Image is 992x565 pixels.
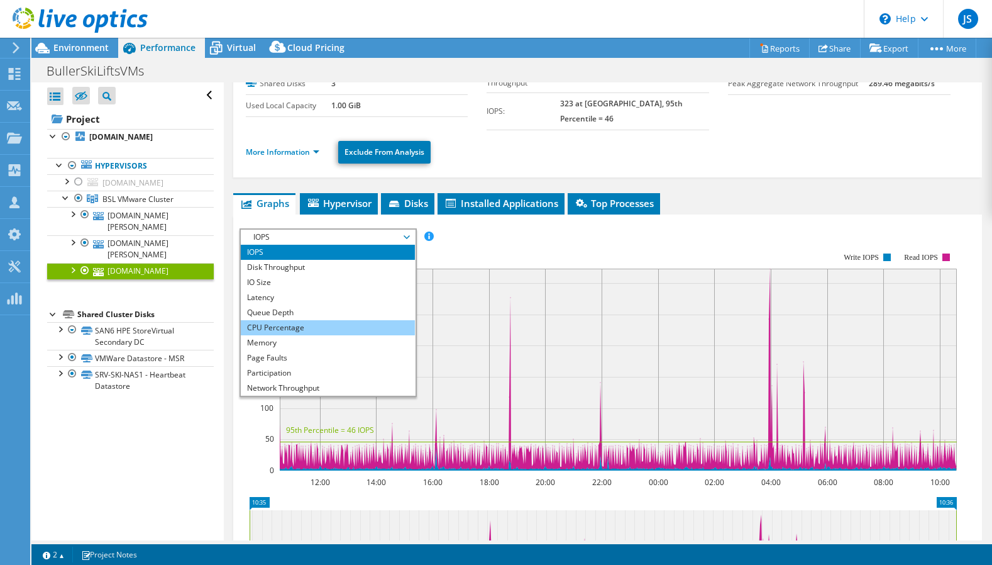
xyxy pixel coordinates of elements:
[761,477,780,488] text: 04:00
[227,42,256,53] span: Virtual
[879,13,891,25] svg: \n
[47,235,214,263] a: [DOMAIN_NAME][PERSON_NAME]
[918,38,976,58] a: More
[47,263,214,279] a: [DOMAIN_NAME]
[47,191,214,207] a: BSL VMware Cluster
[869,78,935,89] b: 289.46 megabits/s
[47,109,214,129] a: Project
[241,245,415,260] li: IOPS
[366,477,385,488] text: 14:00
[479,477,499,488] text: 18:00
[331,78,336,89] b: 3
[241,320,415,335] li: CPU Percentage
[338,141,431,164] a: Exclude From Analysis
[246,77,331,90] label: Shared Disks
[241,366,415,381] li: Participation
[247,230,409,245] span: IOPS
[47,207,214,235] a: [DOMAIN_NAME][PERSON_NAME]
[592,477,611,488] text: 22:00
[241,290,415,305] li: Latency
[286,425,374,435] text: 95th Percentile = 46 IOPS
[387,197,428,210] span: Disks
[72,547,146,562] a: Project Notes
[77,307,214,322] div: Shared Cluster Disks
[817,477,837,488] text: 06:00
[47,350,214,366] a: VMWare Datastore - MSR
[844,253,879,262] text: Write IOPS
[310,477,329,488] text: 12:00
[41,64,163,78] h1: BullerSkiLiftsVMs
[241,305,415,320] li: Queue Depth
[241,275,415,290] li: IO Size
[47,158,214,174] a: Hypervisors
[102,194,174,204] span: BSL VMware Cluster
[47,174,214,191] a: [DOMAIN_NAME]
[241,350,415,366] li: Page Faults
[728,77,869,90] label: Peak Aggregate Network Throughput
[47,366,214,394] a: SRV-SKI-NAS1 - Heartbeat Datastore
[260,403,273,413] text: 100
[535,477,554,488] text: 20:00
[860,38,918,58] a: Export
[574,197,654,210] span: Top Processes
[47,322,214,350] a: SAN6 HPE StoreVirtual Secondary DC
[958,9,978,29] span: JS
[265,434,274,444] text: 50
[246,147,319,157] a: More Information
[560,98,683,124] b: 323 at [GEOGRAPHIC_DATA], 95th Percentile = 46
[270,465,274,476] text: 0
[444,197,558,210] span: Installed Applications
[904,253,938,262] text: Read IOPS
[241,381,415,396] li: Network Throughput
[306,197,372,210] span: Hypervisor
[422,477,442,488] text: 16:00
[873,477,893,488] text: 08:00
[930,477,949,488] text: 10:00
[704,477,724,488] text: 02:00
[140,42,196,53] span: Performance
[246,99,331,112] label: Used Local Capacity
[102,177,163,188] span: [DOMAIN_NAME]
[749,38,810,58] a: Reports
[240,197,289,210] span: Graphs
[809,38,861,58] a: Share
[34,547,73,562] a: 2
[53,42,109,53] span: Environment
[241,260,415,275] li: Disk Throughput
[241,335,415,350] li: Memory
[47,129,214,145] a: [DOMAIN_NAME]
[287,42,344,53] span: Cloud Pricing
[331,100,361,111] b: 1.00 GiB
[648,477,668,488] text: 00:00
[487,105,559,118] label: IOPS:
[89,131,153,142] b: [DOMAIN_NAME]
